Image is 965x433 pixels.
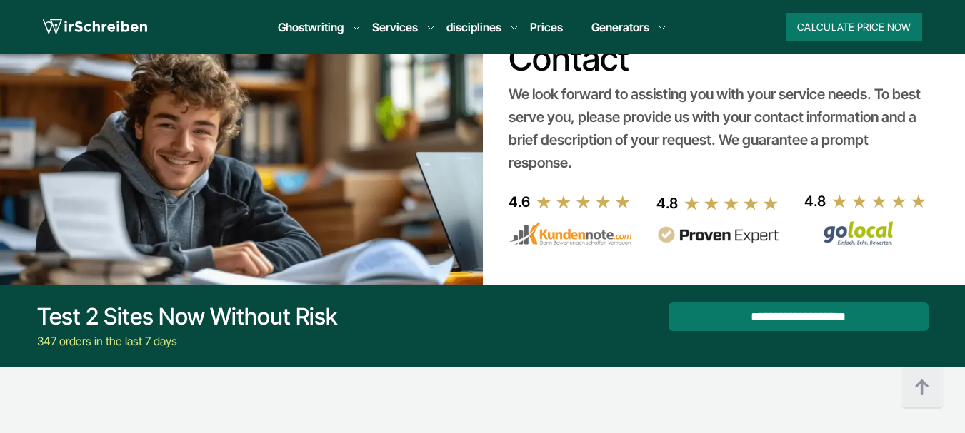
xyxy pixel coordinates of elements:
img: stars [684,195,779,211]
font: contact [509,37,629,79]
a: Prices [530,20,563,34]
font: 4.8 [656,195,678,212]
font: Services [372,20,418,34]
button: Calculate price now [786,13,922,41]
img: stars [536,194,631,210]
font: disciplines [446,20,501,34]
font: Test 2 sites now without risk [37,302,337,330]
font: Generators [591,20,649,34]
font: 4.8 [804,193,826,210]
font: We look forward to assisting you with your service needs. To best serve you, please provide us wi... [509,86,921,171]
img: logo wewrite [43,16,147,38]
img: customer rating [509,222,631,246]
a: Services [372,19,418,36]
img: We write reviews [804,220,927,246]
font: 4.6 [509,193,530,210]
font: Ghostwriting [278,20,344,34]
img: button top [901,367,944,409]
font: Calculate price now [797,21,911,33]
img: provenexpert reviews [656,226,779,244]
img: stars [831,193,927,209]
font: 347 orders in the last 7 days [37,334,177,348]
